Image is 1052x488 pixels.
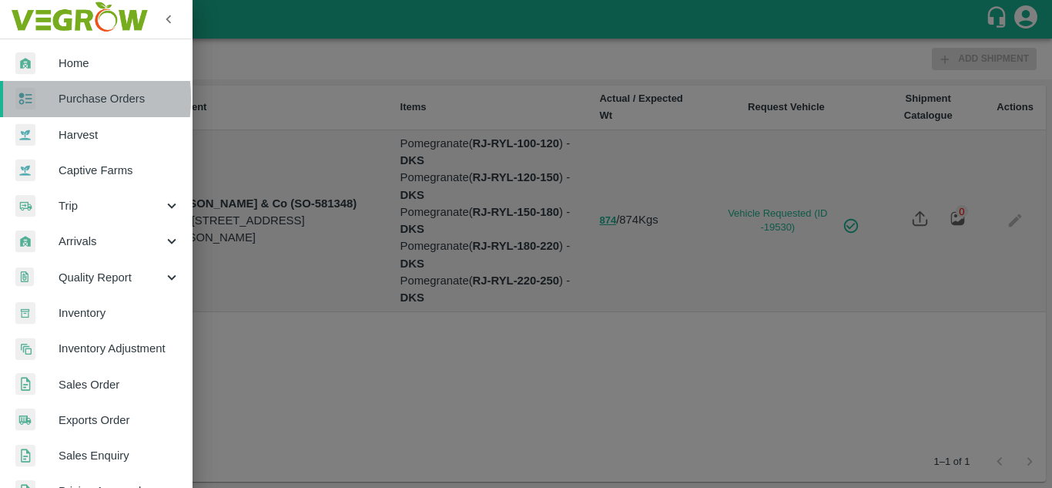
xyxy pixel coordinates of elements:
img: delivery [15,195,35,217]
img: harvest [15,123,35,146]
span: Exports Order [59,412,180,429]
img: inventory [15,338,35,360]
span: Trip [59,197,163,214]
img: qualityReport [15,268,34,287]
span: Sales Enquiry [59,447,180,464]
span: Harvest [59,126,180,143]
img: whArrival [15,52,35,75]
img: whArrival [15,231,35,253]
span: Purchase Orders [59,90,180,107]
img: sales [15,445,35,467]
span: Home [59,55,180,72]
img: sales [15,373,35,395]
span: Arrivals [59,233,163,250]
span: Sales Order [59,376,180,393]
span: Quality Report [59,269,163,286]
span: Captive Farms [59,162,180,179]
img: shipments [15,409,35,431]
img: harvest [15,159,35,182]
span: Inventory [59,305,180,321]
img: whInventory [15,302,35,325]
img: reciept [15,88,35,110]
span: Inventory Adjustment [59,340,180,357]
